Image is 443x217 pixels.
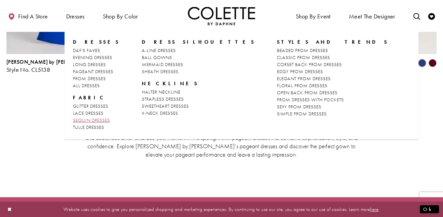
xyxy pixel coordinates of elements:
a: here [370,206,378,212]
span: NECKLINES [142,80,198,87]
span: Shop by color [101,7,140,25]
a: DAF'S FAVES [73,47,120,54]
a: PAGEANT DRESSES [73,68,120,75]
span: ELEGANT PROM DRESSES [277,75,331,82]
span: DRESS SILHOUETTES [142,39,255,45]
span: [PERSON_NAME] by [PERSON_NAME] [6,58,97,65]
span: Meet the designer [349,13,395,20]
span: OPEN BACK PROM DRESSES [277,90,337,96]
span: EDGY PROM DRESSES [277,68,323,74]
a: Toggle search [412,7,422,25]
span: FABRIC [73,94,120,101]
span: CLASSIC PROM DRESSES [277,54,330,60]
span: LONG DRESSES [73,61,106,67]
a: LACE DRESSES [73,110,120,117]
span: MERMAID DRESSES [142,61,183,67]
a: SWEETHEART DRESSES [142,103,255,110]
a: CORSET BACK PROM DRESSES [277,61,388,68]
a: GLITTER DRESSES [73,103,120,110]
span: HALTER NECKLINE [142,89,180,95]
a: Visit Home Page [188,7,255,25]
span: PROM DRESSES [73,75,106,82]
a: Meet the designer [347,7,397,25]
span: PROM DRESSES WITH POCKETS [277,97,344,103]
p: Website uses cookies to give you personalized shopping and marketing experiences. By continuing t... [48,205,395,214]
a: CLASSIC PROM DRESSES [277,54,388,61]
a: HALTER NECKLINE [142,89,255,96]
span: V-NECK DRESSES [142,110,178,116]
span: LACE DRESSES [73,110,104,116]
span: Shop by color [103,13,138,20]
a: V-NECK DRESSES [142,110,255,117]
a: ALL DRESSES [73,82,120,89]
span: STYLES AND TRENDS [277,39,388,45]
span: BEADED PROM DRESSES [277,47,328,53]
button: Close Dialog [4,203,15,215]
span: TULLE DRESSES [73,124,104,130]
a: Check Wishlist [427,7,437,25]
a: PROM DRESSES WITH POCKETS [277,96,388,103]
span: CORSET BACK PROM DRESSES [277,61,342,67]
span: DAF'S FAVES [73,47,100,53]
span: SIMPLE PROM DRESSES [277,111,327,117]
button: Submit Dialog [420,205,439,213]
span: SEXY PROM DRESSES [277,104,321,110]
span: Dresses [73,39,120,45]
a: TULLE DRESSES [73,124,120,131]
span: Find a store [18,13,48,20]
a: A-LINE DRESSES [142,47,255,54]
span: ALL DRESSES [73,83,100,89]
span: Shop By Event [294,7,332,25]
span: NECKLINES [142,80,255,87]
a: Find a store [6,7,49,25]
span: Shop By Event [296,13,331,20]
span: STRAPLESS DRESSES [142,96,184,102]
span: Dresses [66,13,85,20]
span: GLITTER DRESSES [73,103,108,109]
a: BALL GOWNS [142,54,255,61]
span: FABRIC [73,94,107,101]
div: Colette by Daphne Style No. CL5138 [6,59,97,73]
span: EVENING DRESSES [73,54,112,60]
a: SIMPLE PROM DRESSES [277,110,388,117]
a: ELEGANT PROM DRESSES [277,75,388,82]
a: PROM DRESSES [73,75,120,82]
span: SEQUIN DRESSES [73,117,110,123]
a: EDGY PROM DRESSES [277,68,388,75]
a: MERMAID DRESSES [142,61,255,68]
a: SHEATH DRESSES [142,68,255,75]
a: STRAPLESS DRESSES [142,96,255,103]
span: FLORAL PROM DRESSES [277,83,327,89]
span: Style No. CL5138 [6,66,50,73]
i: Burgundy [429,59,437,67]
a: OPEN BACK PROM DRESSES [277,89,388,96]
a: BEADED PROM DRESSES [277,47,388,54]
a: EVENING DRESSES [73,54,120,61]
a: SEXY PROM DRESSES [277,103,388,110]
span: Dresses [65,7,86,25]
a: FLORAL PROM DRESSES [277,82,388,89]
span: SHEATH DRESSES [142,68,178,74]
img: Colette by Daphne [188,7,255,25]
span: A-LINE DRESSES [142,47,176,53]
span: PAGEANT DRESSES [73,68,113,74]
a: SEQUIN DRESSES [73,117,120,124]
span: SWEETHEART DRESSES [142,103,189,109]
a: LONG DRESSES [73,61,120,68]
span: BALL GOWNS [142,54,172,60]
